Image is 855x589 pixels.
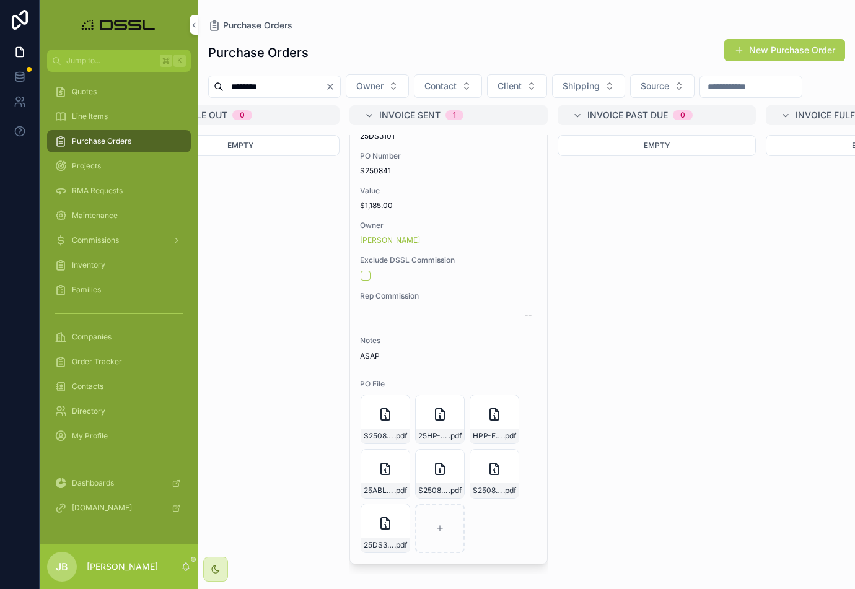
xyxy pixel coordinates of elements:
a: Order Tracker [47,351,191,373]
span: PO Number [360,151,537,161]
span: Purchase Orders [223,19,292,32]
span: Invoice Past Due [587,109,668,121]
span: Exclude DSSL Commission [360,255,537,265]
span: Inventory [72,260,105,270]
a: Directory [47,400,191,422]
span: Jump to... [66,56,155,66]
span: Owner [360,220,537,230]
span: Empty [227,141,253,150]
span: My Profile [72,431,108,441]
span: S250841---25DS3101 [418,486,449,495]
a: Purchase Orders [208,19,292,32]
button: Select Button [487,74,547,98]
button: Select Button [346,74,409,98]
a: Inventory [47,254,191,276]
span: Purchase Orders [72,136,131,146]
span: Line Items [72,111,108,121]
span: Projects [72,161,101,171]
span: Companies [72,332,112,342]
span: Value [360,186,537,196]
span: S250841---25DS3101 [473,486,503,495]
a: [PERSON_NAME] [360,235,420,245]
span: 25ABLEELECTRIC-FLAGPOLELIGHTS_8-15-2025-2 [364,486,394,495]
a: My Profile [47,425,191,447]
div: 0 [680,110,685,120]
p: ASAP [360,351,537,362]
span: Empty [644,141,670,150]
a: Families [47,279,191,301]
button: Select Button [552,74,625,98]
a: Projects [47,155,191,177]
span: JB [56,559,68,574]
span: PO File [360,379,537,389]
a: Dashboards [47,472,191,494]
button: Select Button [630,74,695,98]
span: .pdf [449,431,462,441]
a: Commissions [47,229,191,251]
span: .pdf [394,486,407,495]
span: RMA Requests [72,186,123,196]
div: -- [525,311,532,321]
span: Notes [360,336,537,346]
span: .pdf [394,431,407,441]
span: Directory [72,406,105,416]
span: HPP-FY-20250912001-M12A-XB-to-DSSL [473,431,503,441]
h1: Purchase Orders [208,44,309,61]
span: .pdf [449,486,462,495]
button: Jump to...K [47,50,191,72]
span: [DOMAIN_NAME] [72,503,132,513]
span: Maintenance [72,211,118,220]
span: Shipping [563,80,600,92]
span: Order Tracker [72,357,122,367]
span: .pdf [503,431,516,441]
span: Sample Out [171,109,227,121]
a: Companies [47,326,191,348]
span: Families [72,285,101,295]
span: Invoice Sent [379,109,441,121]
a: Line Items [47,105,191,128]
span: K [175,56,185,66]
a: Contacts [47,375,191,398]
p: [PERSON_NAME] [87,561,158,573]
button: New Purchase Order [724,39,845,61]
span: .pdf [394,540,407,550]
span: 25DS3101-INVOICE [364,540,394,550]
div: 1 [453,110,456,120]
button: Select Button [414,74,482,98]
div: scrollable content [40,72,198,535]
span: Commissions [72,235,119,245]
span: Rep Commission [360,291,537,301]
span: 25DS3101 [360,131,537,141]
span: $1,185.00 [360,201,537,211]
span: Dashboards [72,478,114,488]
img: App logo [78,15,160,35]
a: Maintenance [47,204,191,227]
a: [DOMAIN_NAME] [47,497,191,519]
a: Quotes [47,81,191,103]
span: .pdf [503,486,516,495]
span: Contact [424,80,457,92]
span: Client [498,80,522,92]
span: Owner [356,80,384,92]
span: S250841 [360,166,537,176]
a: S250841Invoice Number25DS3101PO NumberS250841Value$1,185.00Owner[PERSON_NAME]Exclude DSSL Commiss... [349,79,548,564]
span: Source [641,80,669,92]
span: S250841-PACKING-SLIP [364,431,394,441]
span: Contacts [72,382,103,391]
span: 25HP-S250841 [418,431,449,441]
button: Clear [325,82,340,92]
div: 0 [240,110,245,120]
span: Quotes [72,87,97,97]
a: RMA Requests [47,180,191,202]
a: Purchase Orders [47,130,191,152]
